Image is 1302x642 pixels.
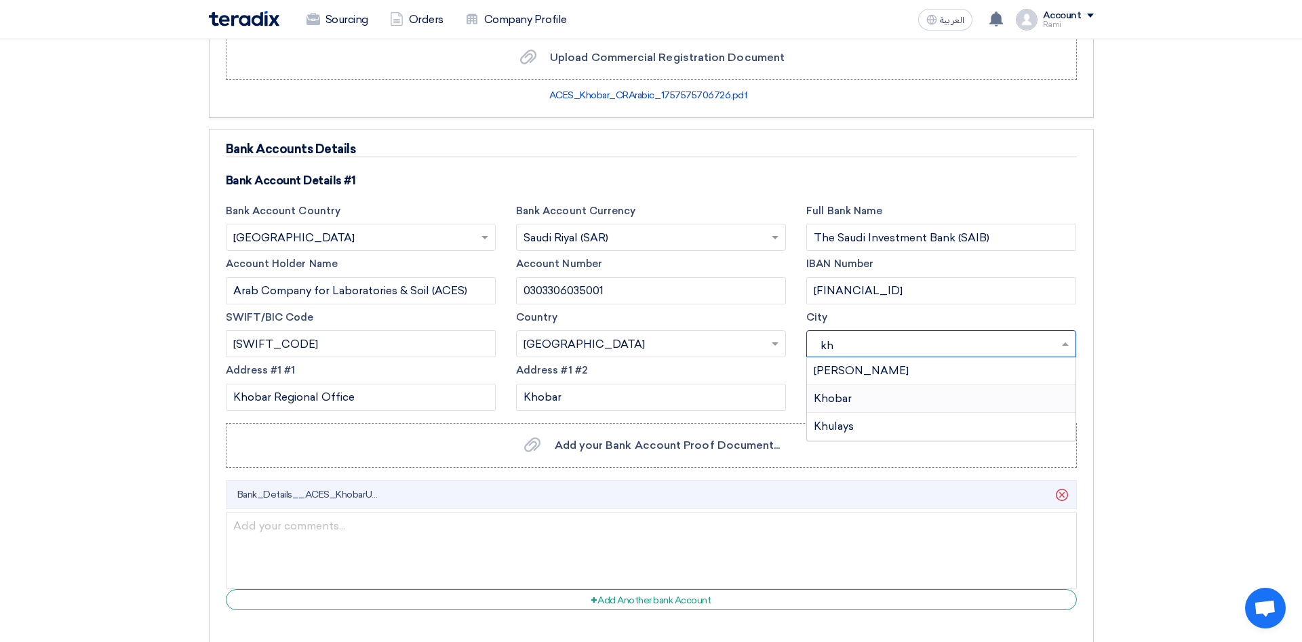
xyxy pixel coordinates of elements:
[1245,588,1286,628] div: Open chat
[806,203,1076,219] label: Full Bank Name
[516,384,786,411] input: Add your address #2
[806,256,1076,272] label: IBAN Number
[226,142,1077,157] h4: Bank Accounts Details
[1016,9,1038,31] img: profile_test.png
[806,224,1076,251] input: Please add bank name...
[516,256,786,272] label: Account Number
[814,392,852,405] span: Khobar
[1043,21,1094,28] div: Rami
[237,487,384,502] span: Bank_Details__ACES_KhobarUpdated__Copy_1757575862528.pdf
[555,439,781,452] span: Add your Bank Account Proof Document...
[226,203,496,219] label: Bank Account Country
[226,310,496,325] label: SWIFT/BIC Code
[814,420,854,433] span: Khulays
[806,310,1076,325] label: City
[226,256,496,272] label: Account Holder Name
[379,5,454,35] a: Orders
[516,363,786,378] label: Address #1 #2
[226,277,496,304] input: Please add holder name...
[1043,10,1082,22] div: Account
[814,364,909,377] span: [PERSON_NAME]
[454,5,578,35] a: Company Profile
[516,203,786,219] label: Bank Account Currency
[918,9,972,31] button: العربية
[226,384,496,411] input: Add your address #1
[209,11,279,26] img: Teradix logo
[516,310,786,325] label: Country
[550,51,785,64] span: Upload Commercial Registration Document
[226,174,1077,187] h5: Bank Account Details #1
[591,594,597,607] span: +
[549,89,748,101] a: ACES_Khobar_CRArabic_1757575706726.pdf
[516,277,786,304] input: Add your account number...
[226,589,1077,610] div: Add Another bank Account
[806,277,1076,304] input: Add IBAN number...
[226,330,496,357] input: Please add swift code...
[940,16,964,25] span: العربية
[296,5,379,35] a: Sourcing
[226,363,496,378] label: Address #1 #1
